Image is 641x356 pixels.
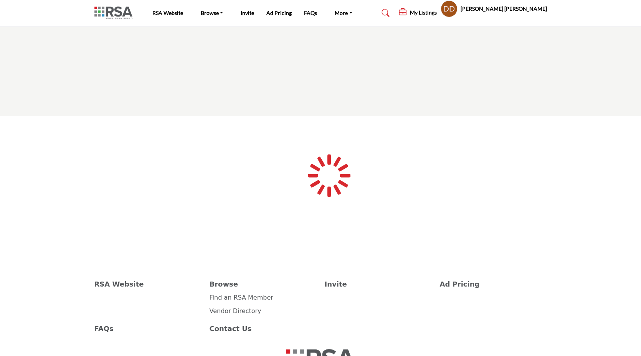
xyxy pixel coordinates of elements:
a: Vendor Directory [210,307,261,315]
div: My Listings [399,8,437,18]
a: Ad Pricing [266,10,292,16]
a: Browse [210,279,317,289]
a: More [329,8,358,18]
a: Ad Pricing [440,279,547,289]
a: Find an RSA Member [210,294,273,301]
a: Invite [241,10,254,16]
a: Search [374,7,395,19]
a: RSA Website [152,10,183,16]
h5: My Listings [410,9,437,16]
img: Site Logo [94,7,136,19]
h5: [PERSON_NAME] [PERSON_NAME] [461,5,547,13]
a: FAQs [94,323,202,334]
a: Contact Us [210,323,317,334]
a: Browse [195,8,229,18]
a: RSA Website [94,279,202,289]
a: FAQs [304,10,317,16]
a: Invite [325,279,432,289]
button: Show hide supplier dropdown [441,0,458,17]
